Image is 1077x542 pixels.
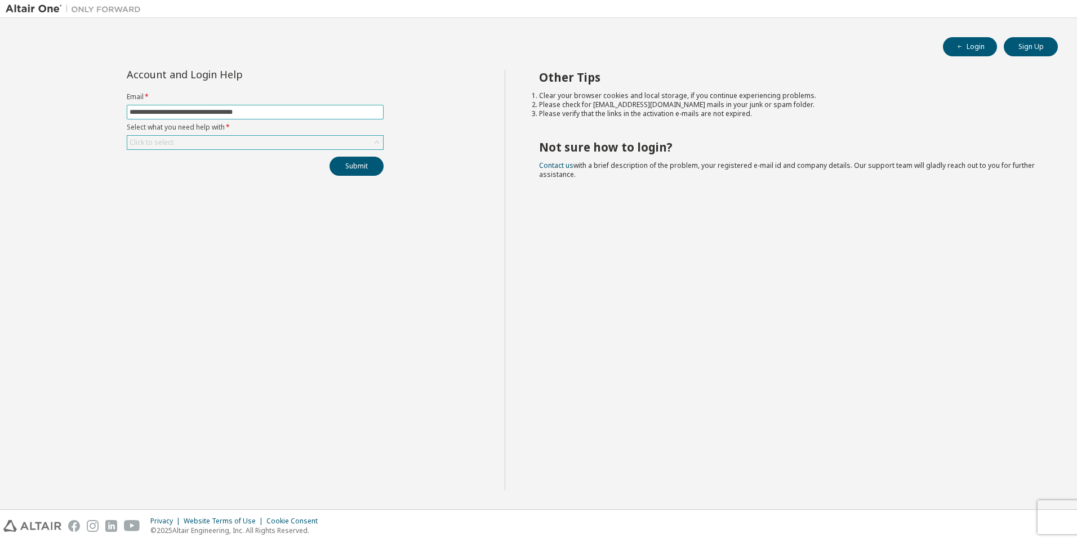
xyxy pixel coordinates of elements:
a: Contact us [539,161,573,170]
label: Email [127,92,384,101]
div: Privacy [150,517,184,526]
div: Website Terms of Use [184,517,266,526]
li: Please verify that the links in the activation e-mails are not expired. [539,109,1038,118]
button: Sign Up [1004,37,1058,56]
div: Click to select [127,136,383,149]
label: Select what you need help with [127,123,384,132]
button: Login [943,37,997,56]
img: Altair One [6,3,146,15]
div: Cookie Consent [266,517,324,526]
img: instagram.svg [87,520,99,532]
div: Click to select [130,138,173,147]
button: Submit [330,157,384,176]
h2: Other Tips [539,70,1038,85]
img: linkedin.svg [105,520,117,532]
li: Clear your browser cookies and local storage, if you continue experiencing problems. [539,91,1038,100]
span: with a brief description of the problem, your registered e-mail id and company details. Our suppo... [539,161,1035,179]
img: facebook.svg [68,520,80,532]
div: Account and Login Help [127,70,332,79]
img: youtube.svg [124,520,140,532]
li: Please check for [EMAIL_ADDRESS][DOMAIN_NAME] mails in your junk or spam folder. [539,100,1038,109]
img: altair_logo.svg [3,520,61,532]
h2: Not sure how to login? [539,140,1038,154]
p: © 2025 Altair Engineering, Inc. All Rights Reserved. [150,526,324,535]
